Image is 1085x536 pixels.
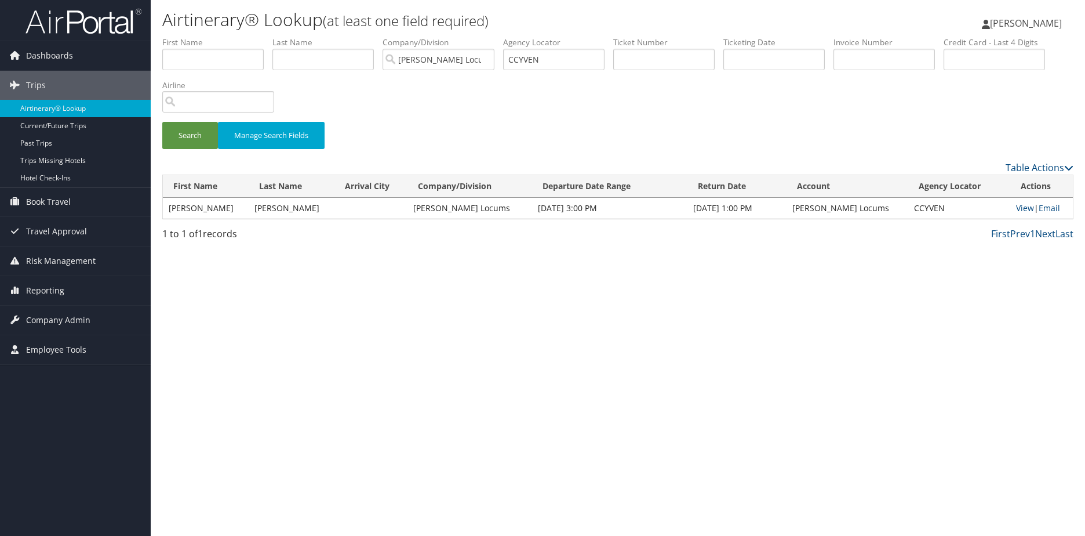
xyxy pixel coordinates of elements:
[1010,227,1030,240] a: Prev
[1039,202,1060,213] a: Email
[613,37,723,48] label: Ticket Number
[991,227,1010,240] a: First
[687,175,787,198] th: Return Date: activate to sort column ascending
[1016,202,1034,213] a: View
[334,175,408,198] th: Arrival City: activate to sort column ascending
[26,335,86,364] span: Employee Tools
[26,276,64,305] span: Reporting
[249,198,334,219] td: [PERSON_NAME]
[218,122,325,149] button: Manage Search Fields
[162,79,283,91] label: Airline
[1010,198,1073,219] td: |
[1055,227,1073,240] a: Last
[908,198,1011,219] td: CCYVEN
[982,6,1073,41] a: [PERSON_NAME]
[833,37,944,48] label: Invoice Number
[908,175,1011,198] th: Agency Locator: activate to sort column ascending
[787,198,908,219] td: [PERSON_NAME] Locums
[532,175,687,198] th: Departure Date Range: activate to sort column ascending
[723,37,833,48] label: Ticketing Date
[1030,227,1035,240] a: 1
[407,175,532,198] th: Company/Division
[26,187,71,216] span: Book Travel
[198,227,203,240] span: 1
[26,71,46,100] span: Trips
[1035,227,1055,240] a: Next
[503,37,613,48] label: Agency Locator
[687,198,787,219] td: [DATE] 1:00 PM
[249,175,334,198] th: Last Name: activate to sort column ascending
[407,198,532,219] td: [PERSON_NAME] Locums
[1006,161,1073,174] a: Table Actions
[787,175,908,198] th: Account: activate to sort column ascending
[26,247,96,276] span: Risk Management
[532,198,687,219] td: [DATE] 3:00 PM
[323,11,489,30] small: (at least one field required)
[162,8,770,32] h1: Airtinerary® Lookup
[944,37,1054,48] label: Credit Card - Last 4 Digits
[272,37,383,48] label: Last Name
[1010,175,1073,198] th: Actions
[163,198,249,219] td: [PERSON_NAME]
[383,37,503,48] label: Company/Division
[26,306,90,335] span: Company Admin
[163,175,249,198] th: First Name: activate to sort column ascending
[26,8,141,35] img: airportal-logo.png
[162,122,218,149] button: Search
[26,217,87,246] span: Travel Approval
[162,227,377,247] div: 1 to 1 of records
[162,37,272,48] label: First Name
[26,41,73,70] span: Dashboards
[990,17,1062,30] span: [PERSON_NAME]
